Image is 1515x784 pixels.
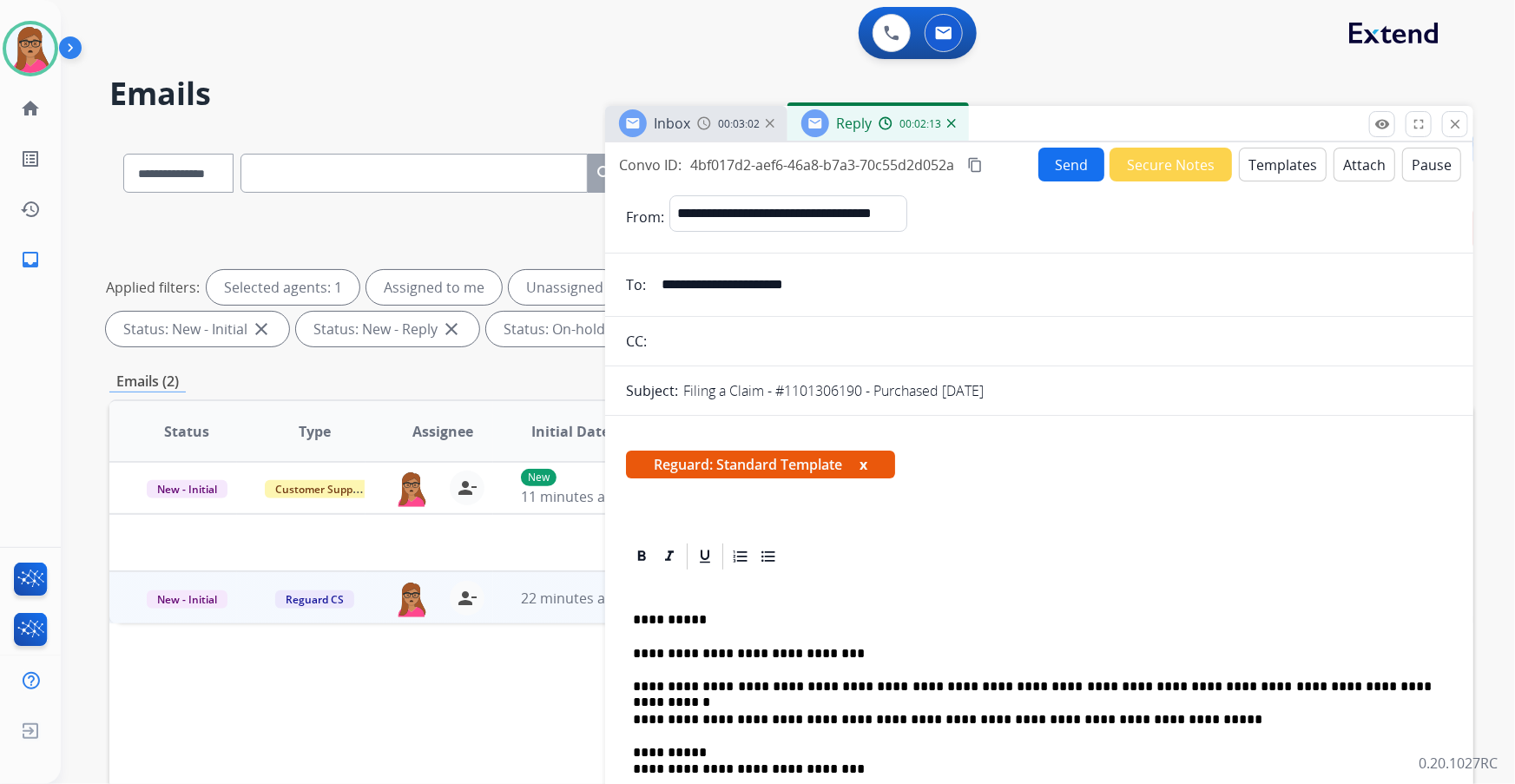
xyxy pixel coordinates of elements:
[265,480,378,498] span: Customer Support
[509,270,621,305] div: Unassigned
[860,454,867,475] button: x
[626,380,678,401] p: Subject:
[457,588,478,609] mat-icon: person_remove
[656,544,682,570] div: Italic
[1110,148,1232,181] button: Secure Notes
[486,312,712,346] div: Status: On-hold – Internal
[595,163,616,184] mat-icon: search
[457,478,478,498] mat-icon: person_remove
[967,157,983,173] mat-icon: content_copy
[718,117,760,131] span: 00:03:02
[1447,116,1463,132] mat-icon: close
[20,249,41,270] mat-icon: inbox
[626,331,647,352] p: CC:
[836,114,872,133] span: Reply
[412,421,473,442] span: Assignee
[275,590,354,609] span: Reguard CS
[1239,148,1327,181] button: Templates
[1402,148,1461,181] button: Pause
[441,319,462,339] mat-icon: close
[109,371,186,392] p: Emails (2)
[1334,148,1395,181] button: Attach
[626,451,895,478] span: Reguard: Standard Template
[20,199,41,220] mat-icon: history
[683,380,984,401] p: Filing a Claim - #1101306190 - Purchased [DATE]
[1038,148,1104,181] button: Send
[626,274,646,295] p: To:
[394,471,429,507] img: agent-avatar
[1411,116,1426,132] mat-icon: fullscreen
[899,117,941,131] span: 00:02:13
[394,581,429,617] img: agent-avatar
[147,590,227,609] span: New - Initial
[690,155,954,175] span: 4bf017d2-aef6-46a8-b7a3-70c55d2d052a
[106,312,289,346] div: Status: New - Initial
[207,270,359,305] div: Selected agents: 1
[521,469,557,486] p: New
[521,589,622,608] span: 22 minutes ago
[296,312,479,346] div: Status: New - Reply
[109,76,1473,111] h2: Emails
[6,24,55,73] img: avatar
[147,480,227,498] span: New - Initial
[654,114,690,133] span: Inbox
[521,487,622,506] span: 11 minutes ago
[106,277,200,298] p: Applied filters:
[20,98,41,119] mat-icon: home
[299,421,331,442] span: Type
[164,421,209,442] span: Status
[531,421,609,442] span: Initial Date
[626,207,664,227] p: From:
[755,544,781,570] div: Bullet List
[1419,753,1498,774] p: 0.20.1027RC
[619,155,682,175] p: Convo ID:
[1374,116,1390,132] mat-icon: remove_red_eye
[728,544,754,570] div: Ordered List
[366,270,502,305] div: Assigned to me
[20,148,41,169] mat-icon: list_alt
[692,544,718,570] div: Underline
[629,544,655,570] div: Bold
[251,319,272,339] mat-icon: close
